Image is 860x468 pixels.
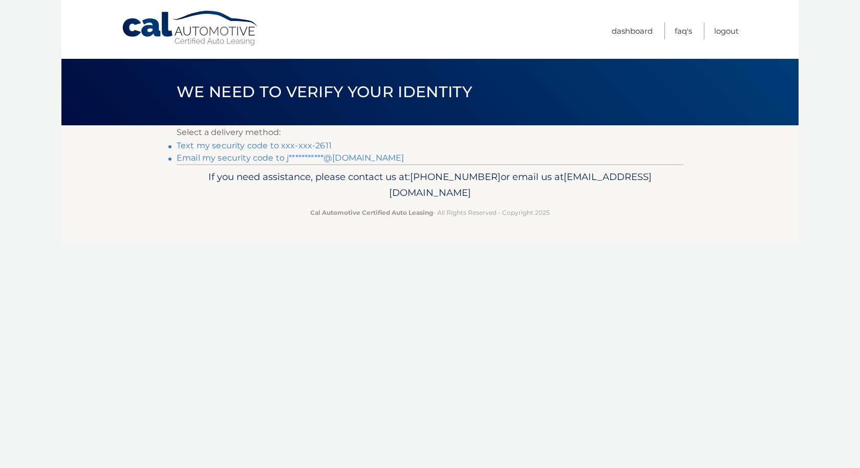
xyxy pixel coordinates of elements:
[177,82,472,101] span: We need to verify your identity
[714,23,739,39] a: Logout
[177,141,332,150] a: Text my security code to xxx-xxx-2611
[310,209,433,216] strong: Cal Automotive Certified Auto Leasing
[183,207,677,218] p: - All Rights Reserved - Copyright 2025
[410,171,501,183] span: [PHONE_NUMBER]
[612,23,653,39] a: Dashboard
[183,169,677,202] p: If you need assistance, please contact us at: or email us at
[121,10,260,47] a: Cal Automotive
[675,23,692,39] a: FAQ's
[177,125,683,140] p: Select a delivery method:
